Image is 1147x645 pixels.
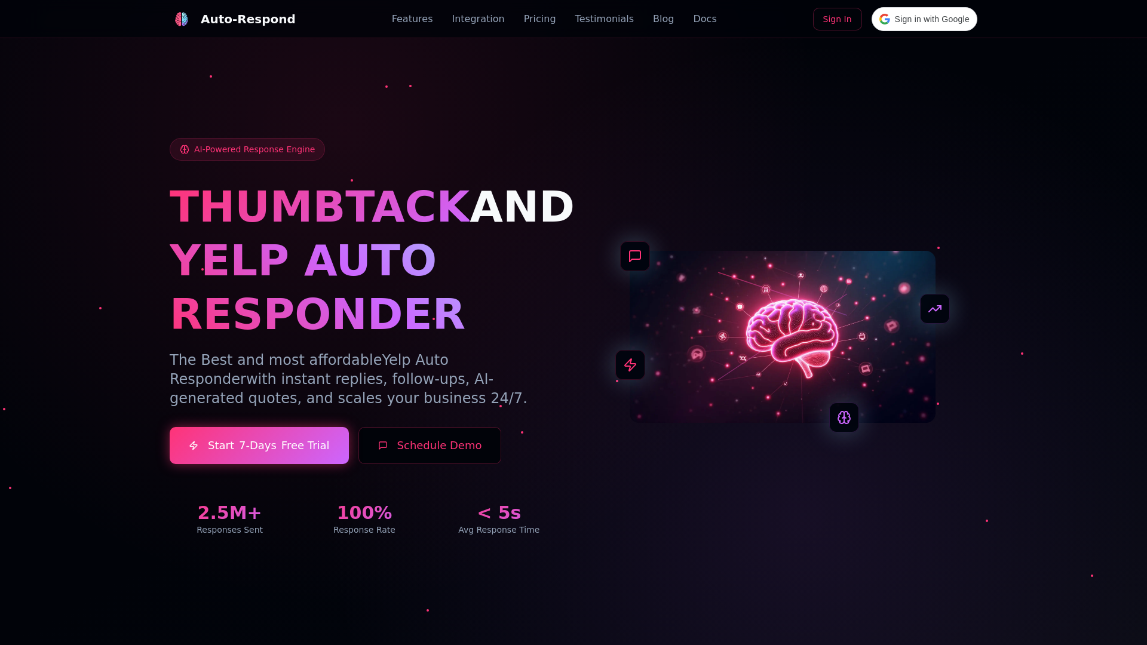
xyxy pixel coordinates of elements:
a: Features [392,12,433,26]
span: Yelp Auto Responder [170,352,449,388]
div: < 5s [439,502,559,524]
img: Auto-Respond Logo [174,12,189,26]
a: Testimonials [575,12,634,26]
a: Docs [693,12,716,26]
a: Integration [452,12,504,26]
a: Pricing [524,12,556,26]
span: Sign in with Google [895,13,970,26]
a: Auto-Respond LogoAuto-Respond [170,7,296,31]
button: Schedule Demo [358,427,502,464]
span: THUMBTACK [170,182,470,232]
div: Sign in with Google [872,7,977,31]
a: Start7-DaysFree Trial [170,427,349,464]
span: AND [470,182,575,232]
div: 2.5M+ [170,502,290,524]
div: Avg Response Time [439,524,559,536]
div: Response Rate [304,524,424,536]
span: AI-Powered Response Engine [194,143,315,155]
a: Blog [653,12,674,26]
a: Sign In [813,8,862,30]
p: The Best and most affordable with instant replies, follow-ups, AI-generated quotes, and scales yo... [170,351,559,408]
div: 100% [304,502,424,524]
h1: YELP AUTO RESPONDER [170,234,559,341]
span: 7-Days [239,437,277,454]
div: Responses Sent [170,524,290,536]
div: Auto-Respond [201,11,296,27]
img: AI Neural Network Brain [630,251,936,423]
